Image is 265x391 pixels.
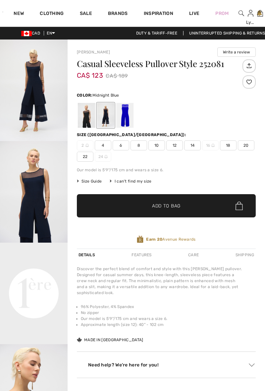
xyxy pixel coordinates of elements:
img: ring-m.svg [104,155,108,158]
li: No zipper [81,310,256,316]
div: Royal Sapphire 163 [116,103,133,128]
span: 18 [220,140,237,150]
span: 6 [113,140,129,150]
div: Our model is 5'9"/175 cm and wears a size 6. [77,167,256,173]
li: Approximate length (size 12): 40" - 102 cm [81,322,256,328]
div: Midnight Blue [97,103,114,128]
span: 10 [148,140,165,150]
div: Shipping [234,249,256,261]
div: Care [186,249,200,261]
h1: Casual Sleeveless Pullover Style 252081 [77,59,241,68]
img: Avenue Rewards [137,235,143,243]
a: Clothing [40,11,64,18]
img: Share [247,63,251,68]
span: 14 [184,140,201,150]
img: Bag.svg [236,201,243,210]
span: Avenue Rewards [146,236,195,242]
div: Details [77,249,97,261]
span: 20 [238,140,254,150]
div: Discover the perfect blend of comfort and style with this [PERSON_NAME] pullover. Designed for ca... [77,266,256,296]
li: Our model is 5'9"/175 cm and wears a size 6. [81,316,256,322]
a: Sale [80,11,92,18]
div: Features [130,249,153,261]
span: Add to Bag [152,202,181,209]
strong: Earn 20 [146,237,162,242]
div: Need help? We're here for you! [77,360,256,370]
span: Midnight Blue [92,93,119,98]
div: Black [78,103,95,128]
img: ring-m.svg [85,144,89,147]
a: [PERSON_NAME] [77,50,110,54]
span: 16 [202,140,219,150]
button: Write a review [217,47,256,57]
span: CAD [21,31,43,36]
span: 2 [77,140,93,150]
span: EN [47,31,55,36]
span: 8 [131,140,147,150]
span: 4 [95,140,111,150]
span: Size Guide [77,178,102,184]
span: CA$ 189 [106,71,128,81]
img: search the website [238,9,244,17]
img: Arrow2.svg [249,363,255,367]
span: Inspiration [144,11,173,18]
span: Color: [77,93,92,98]
div: Lyne [246,19,255,26]
div: I can't find my size [110,178,151,184]
img: ring-m.svg [211,144,215,147]
img: My Bag [257,9,263,17]
a: Sign In [248,10,253,16]
a: 0 [256,9,265,17]
li: 96% Polyester, 4% Spandex [81,304,256,310]
span: 22 [77,152,93,162]
a: Prom [215,10,229,17]
span: 12 [166,140,183,150]
div: Size ([GEOGRAPHIC_DATA]/[GEOGRAPHIC_DATA]): [77,132,187,138]
img: My Info [248,9,253,17]
a: New [14,11,24,18]
div: Made in [GEOGRAPHIC_DATA] [77,337,143,343]
button: Add to Bag [77,194,256,217]
span: 24 [95,152,111,162]
a: Live [189,10,199,17]
img: Canadian Dollar [21,31,32,36]
span: CA$ 123 [77,65,103,79]
a: Brands [108,11,128,18]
